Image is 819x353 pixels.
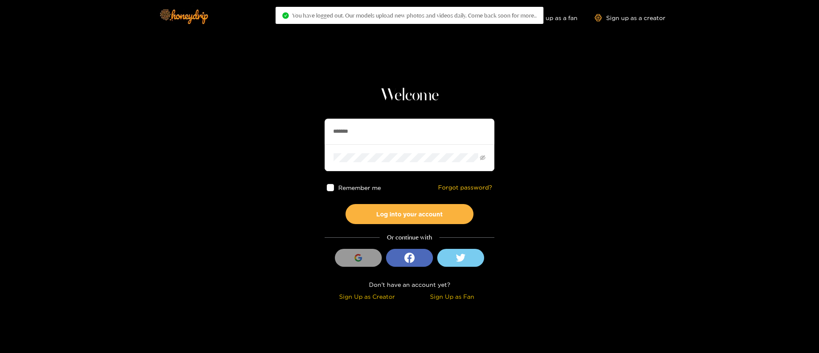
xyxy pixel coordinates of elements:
div: Sign Up as Creator [327,292,407,301]
span: check-circle [282,12,289,19]
span: eye-invisible [480,155,485,160]
a: Forgot password? [438,184,492,191]
a: Sign up as a fan [519,14,578,21]
button: Log into your account [346,204,473,224]
span: You have logged out. Our models upload new photos and videos daily. Come back soon for more.. [292,12,537,19]
div: Or continue with [325,233,494,242]
a: Sign up as a creator [595,14,665,21]
h1: Welcome [325,85,494,106]
div: Sign Up as Fan [412,292,492,301]
div: Don't have an account yet? [325,280,494,289]
span: Remember me [338,184,381,191]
